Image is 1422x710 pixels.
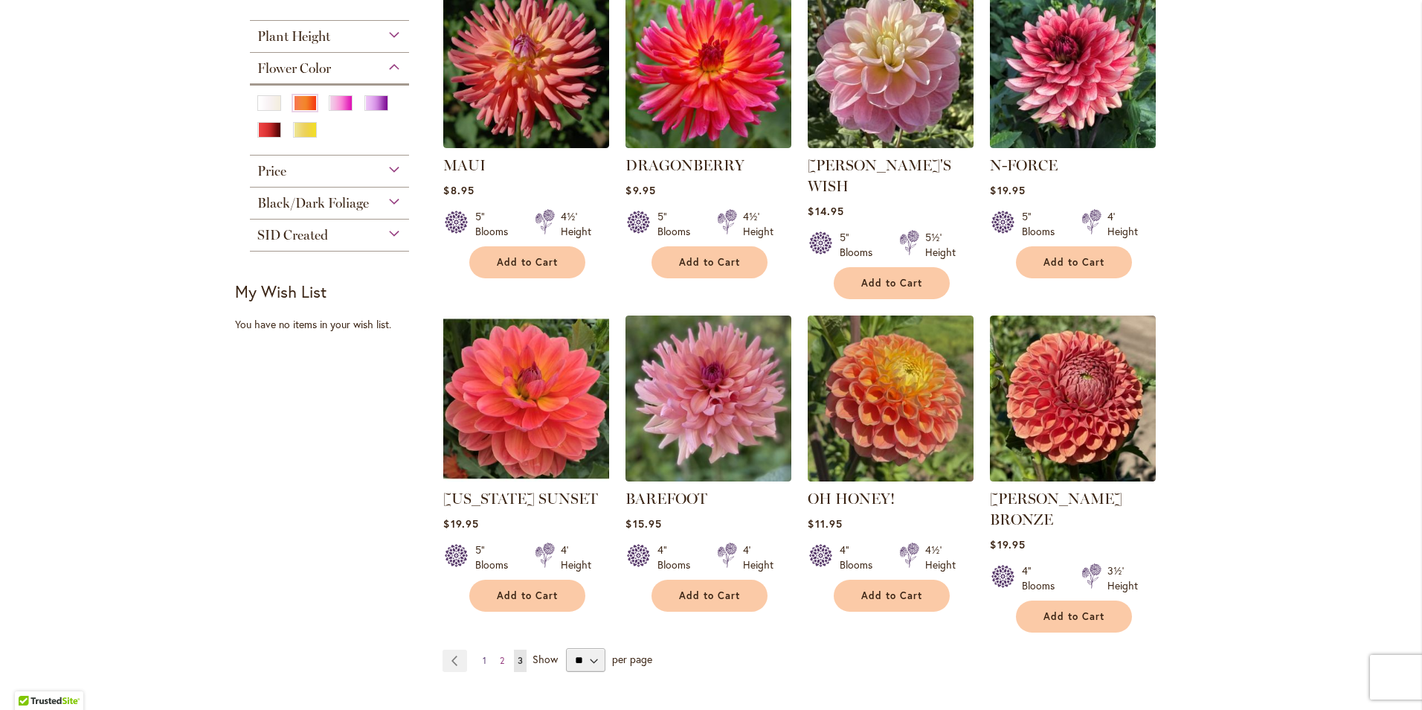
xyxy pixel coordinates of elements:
[679,589,740,602] span: Add to Cart
[990,537,1025,551] span: $19.95
[840,230,881,260] div: 5" Blooms
[235,281,326,302] strong: My Wish List
[625,316,791,482] img: BAREFOOT
[657,209,699,239] div: 5" Blooms
[443,183,474,197] span: $8.95
[808,316,974,482] img: Oh Honey!
[1016,601,1132,633] button: Add to Cart
[475,209,517,239] div: 5" Blooms
[625,156,744,174] a: DRAGONBERRY
[1043,610,1104,623] span: Add to Cart
[861,589,922,602] span: Add to Cart
[743,209,773,239] div: 4½' Height
[990,156,1058,174] a: N-FORCE
[235,317,434,332] div: You have no items in your wish list.
[625,516,661,531] span: $15.95
[443,516,478,531] span: $19.95
[257,60,331,77] span: Flower Color
[925,543,956,572] div: 4½' Height
[257,195,369,211] span: Black/Dark Foliage
[990,137,1156,151] a: N-FORCE
[469,580,585,612] button: Add to Cart
[469,246,585,278] button: Add to Cart
[625,470,791,484] a: BAREFOOT
[257,28,330,45] span: Plant Height
[518,655,523,666] span: 3
[990,470,1156,484] a: CORNEL BRONZE
[840,543,881,572] div: 4" Blooms
[625,490,707,508] a: BAREFOOT
[1107,209,1138,239] div: 4' Height
[479,650,490,672] a: 1
[808,470,974,484] a: Oh Honey!
[1022,563,1064,593] div: 4" Blooms
[679,256,740,269] span: Add to Cart
[443,316,609,482] img: OREGON SUNSET
[11,657,53,699] iframe: Launch Accessibility Center
[861,277,922,290] span: Add to Cart
[533,652,558,666] span: Show
[497,589,558,602] span: Add to Cart
[808,137,974,151] a: Gabbie's Wish
[257,163,286,179] span: Price
[443,137,609,151] a: MAUI
[808,490,895,508] a: OH HONEY!
[834,580,950,612] button: Add to Cart
[475,543,517,572] div: 5" Blooms
[808,204,843,218] span: $14.95
[1016,246,1132,278] button: Add to Cart
[990,183,1025,197] span: $19.95
[808,516,842,531] span: $11.95
[257,227,328,243] span: SID Created
[625,137,791,151] a: DRAGONBERRY
[443,490,598,508] a: [US_STATE] SUNSET
[834,267,950,299] button: Add to Cart
[1043,256,1104,269] span: Add to Cart
[483,655,486,666] span: 1
[743,543,773,572] div: 4' Height
[561,209,591,239] div: 4½' Height
[990,490,1122,528] a: [PERSON_NAME] BRONZE
[625,183,655,197] span: $9.95
[497,256,558,269] span: Add to Cart
[612,652,652,666] span: per page
[443,470,609,484] a: OREGON SUNSET
[925,230,956,260] div: 5½' Height
[561,543,591,572] div: 4' Height
[443,156,486,174] a: MAUI
[652,246,768,278] button: Add to Cart
[1022,209,1064,239] div: 5" Blooms
[657,543,699,572] div: 4" Blooms
[496,650,508,672] a: 2
[1107,563,1138,593] div: 3½' Height
[808,156,951,195] a: [PERSON_NAME]'S WISH
[990,316,1156,482] img: CORNEL BRONZE
[500,655,504,666] span: 2
[652,580,768,612] button: Add to Cart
